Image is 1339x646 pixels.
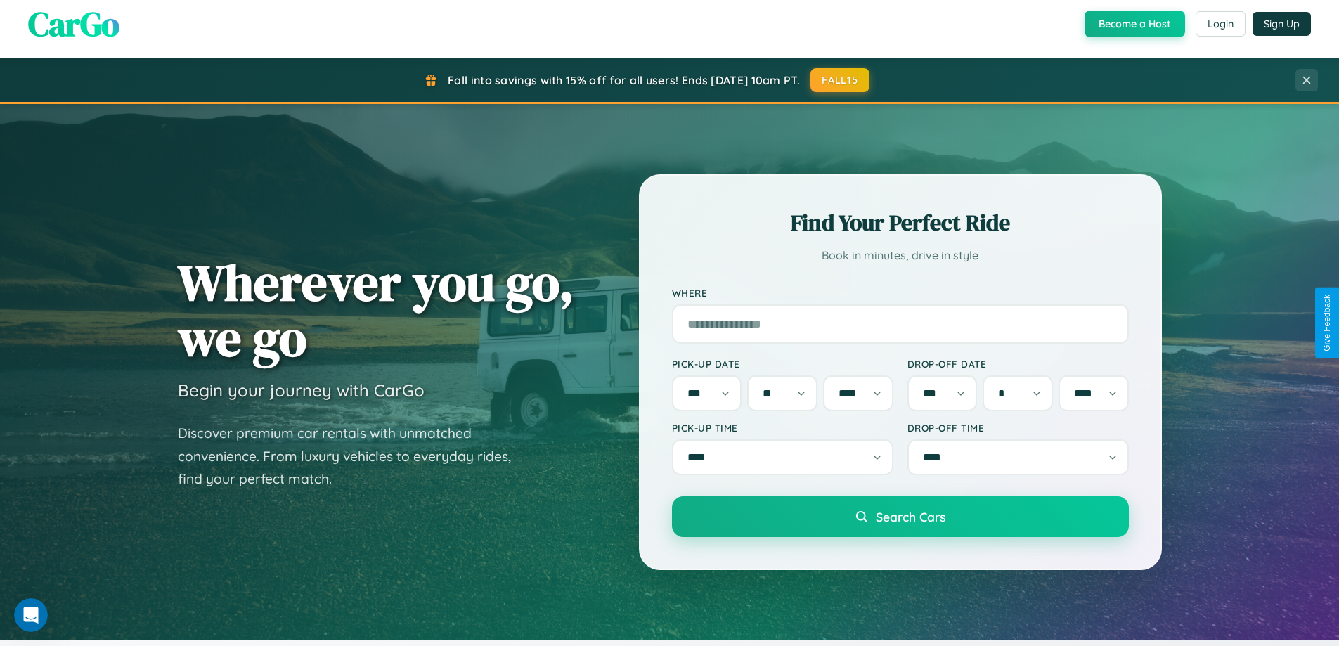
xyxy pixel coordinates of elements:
label: Pick-up Time [672,422,893,434]
div: Give Feedback [1322,295,1332,351]
button: Become a Host [1085,11,1185,37]
label: Drop-off Time [907,422,1129,434]
iframe: Intercom live chat [14,598,48,632]
h1: Wherever you go, we go [178,254,574,366]
span: Fall into savings with 15% off for all users! Ends [DATE] 10am PT. [448,73,800,87]
p: Discover premium car rentals with unmatched convenience. From luxury vehicles to everyday rides, ... [178,422,529,491]
button: FALL15 [810,68,869,92]
span: Search Cars [876,509,945,524]
h2: Find Your Perfect Ride [672,207,1129,238]
p: Book in minutes, drive in style [672,245,1129,266]
span: CarGo [28,1,119,47]
button: Sign Up [1253,12,1311,36]
label: Pick-up Date [672,358,893,370]
button: Search Cars [672,496,1129,537]
button: Login [1196,11,1246,37]
h3: Begin your journey with CarGo [178,380,425,401]
label: Where [672,287,1129,299]
label: Drop-off Date [907,358,1129,370]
